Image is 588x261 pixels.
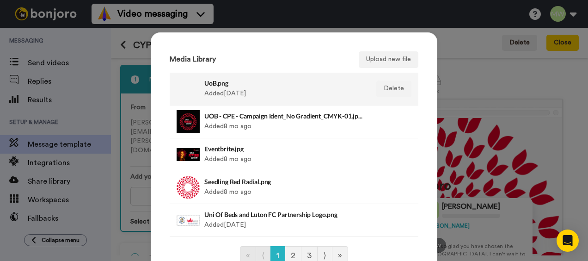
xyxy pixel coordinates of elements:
[204,176,364,199] div: Added 8 mo ago
[359,51,418,68] button: Upload new file
[557,230,579,252] div: Open Intercom Messenger
[204,145,364,152] h4: Eventbrite.jpg
[170,56,216,64] h3: Media Library
[204,211,364,218] h4: Uni Of Beds and Luton FC Partnership Logo.png
[204,80,364,87] h4: UoB.png
[204,77,364,100] div: Added [DATE]
[204,110,364,133] div: Added 8 mo ago
[376,81,411,97] button: Delete
[204,112,364,119] h4: UOB - CPE - Campaign Ident_No Gradient_CMYK-01.jpeg
[204,178,364,185] h4: Seedling Red Radial.png
[204,209,364,232] div: Added [DATE]
[204,143,364,166] div: Added 8 mo ago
